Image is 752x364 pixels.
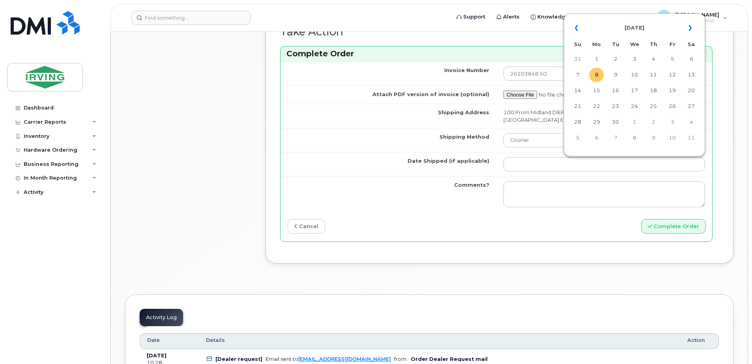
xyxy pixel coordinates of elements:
td: 17 [627,84,642,98]
label: Invoice Number [444,67,489,74]
a: cancel [288,219,325,234]
button: Complete Order [641,219,706,234]
th: Th [646,39,660,50]
div: Lisa Soucy [651,10,733,26]
th: Sa [684,39,698,50]
td: 14 [571,84,585,98]
td: 11 [684,131,698,145]
td: 8 [589,68,604,82]
td: 9 [608,68,623,82]
span: [PERSON_NAME] [675,11,719,18]
th: Su [571,39,585,50]
span: from: [394,356,408,362]
td: 22 [589,99,604,113]
th: » [684,19,698,37]
span: Date [147,337,160,344]
label: Shipping Address [438,109,489,116]
td: 20 [684,84,698,98]
td: 15 [589,84,604,98]
th: We [627,39,642,50]
label: Attach PDF version of invoice (optional) [372,91,489,98]
b: [Dealer request] [215,356,262,362]
h3: Complete Order [286,48,706,59]
td: 26 [665,99,679,113]
td: 3 [665,115,679,129]
td: 1 [627,115,642,129]
td: 10 [665,131,679,145]
th: [DATE] [589,19,679,37]
a: Support [451,9,491,25]
td: 19 [665,84,679,98]
td: 1 [589,52,604,66]
td: 16 [608,84,623,98]
td: 6 [589,131,604,145]
td: 28 [571,115,585,129]
th: Action [680,333,719,349]
td: 10 [627,68,642,82]
td: 23 [608,99,623,113]
label: Comments? [454,181,489,189]
h2: Take Action [280,26,713,38]
td: 6 [684,52,698,66]
a: Knowledge Base [525,9,591,25]
th: Tu [608,39,623,50]
td: 29 [589,115,604,129]
b: Order Dealer Request mail [411,356,488,362]
td: 4 [684,115,698,129]
th: Fr [665,39,679,50]
span: Details [206,337,225,344]
td: 7 [571,68,585,82]
th: « [571,19,585,37]
label: Date Shipped (if applicable) [408,157,489,165]
td: 25 [646,99,660,113]
span: Knowledge Base [537,13,585,21]
td: 31 [571,52,585,66]
td: 2 [646,115,660,129]
td: 8 [627,131,642,145]
td: 18 [646,84,660,98]
td: 5 [571,131,585,145]
div: Email sent to [266,356,391,362]
b: [DATE] [147,353,166,358]
td: 7 [608,131,623,145]
td: 4 [646,52,660,66]
label: Shipping Method [440,133,489,141]
td: 3 [627,52,642,66]
td: 9 [646,131,660,145]
td: 11 [646,68,660,82]
td: 100 Prom Midland DIEPPE NB E1A 6X4 CANADA Dieppe [GEOGRAPHIC_DATA] E1A 6X4, attention: [PERSON_NAME] [496,104,712,128]
td: 21 [571,99,585,113]
td: 27 [684,99,698,113]
input: Find something... [131,11,251,25]
th: Mo [589,39,604,50]
span: Alerts [503,13,520,21]
td: 12 [665,68,679,82]
a: [EMAIL_ADDRESS][DOMAIN_NAME] [298,356,391,362]
a: Alerts [491,9,525,25]
div: Quicklinks [591,10,649,26]
td: 2 [608,52,623,66]
td: 30 [608,115,623,129]
td: 13 [684,68,698,82]
td: 5 [665,52,679,66]
td: 24 [627,99,642,113]
span: Support [463,13,485,21]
